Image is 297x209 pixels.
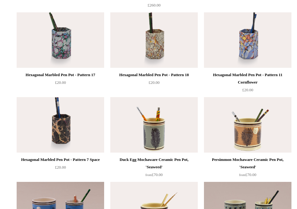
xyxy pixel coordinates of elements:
[110,97,198,153] a: Duck Egg Mochaware Ceramic Pen Pot, 'Seaweed' Duck Egg Mochaware Ceramic Pen Pot, 'Seaweed'
[148,80,160,85] span: £20.00
[239,173,245,177] span: from
[205,156,290,171] div: Persimmon Mochaware Ceramic Pen Pot, 'Seaweed'
[17,12,104,68] a: Hexagonal Marbled Pen Pot - Pattern 17 Hexagonal Marbled Pen Pot - Pattern 17
[17,97,104,153] a: Hexagonal Marbled Pen Pot - Pattern 7 Space Hexagonal Marbled Pen Pot - Pattern 7 Space
[242,88,253,92] span: £20.00
[110,12,198,68] img: Hexagonal Marbled Pen Pot - Pattern 18
[110,12,198,68] a: Hexagonal Marbled Pen Pot - Pattern 18 Hexagonal Marbled Pen Pot - Pattern 18
[17,156,104,181] a: Hexagonal Marbled Pen Pot - Pattern 7 Space £20.00
[110,156,198,181] a: Duck Egg Mochaware Ceramic Pen Pot, 'Seaweed' from£70.00
[145,173,152,177] span: from
[204,71,291,96] a: Hexagonal Marbled Pen Pot - Pattern 11 Cornflower £20.00
[112,71,196,79] div: Hexagonal Marbled Pen Pot - Pattern 18
[55,80,66,85] span: £20.00
[204,12,291,68] a: Hexagonal Marbled Pen Pot - Pattern 11 Cornflower Hexagonal Marbled Pen Pot - Pattern 11 Cornflower
[112,156,196,171] div: Duck Egg Mochaware Ceramic Pen Pot, 'Seaweed'
[145,172,163,177] span: £70.00
[17,97,104,153] img: Hexagonal Marbled Pen Pot - Pattern 7 Space
[204,97,291,153] img: Persimmon Mochaware Ceramic Pen Pot, 'Seaweed'
[204,12,291,68] img: Hexagonal Marbled Pen Pot - Pattern 11 Cornflower
[205,71,290,86] div: Hexagonal Marbled Pen Pot - Pattern 11 Cornflower
[148,3,161,7] span: £260.00
[55,165,66,170] span: £20.00
[17,71,104,96] a: Hexagonal Marbled Pen Pot - Pattern 17 £20.00
[204,97,291,153] a: Persimmon Mochaware Ceramic Pen Pot, 'Seaweed' Persimmon Mochaware Ceramic Pen Pot, 'Seaweed'
[18,156,103,163] div: Hexagonal Marbled Pen Pot - Pattern 7 Space
[110,71,198,96] a: Hexagonal Marbled Pen Pot - Pattern 18 £20.00
[239,172,256,177] span: £70.00
[18,71,103,79] div: Hexagonal Marbled Pen Pot - Pattern 17
[204,156,291,181] a: Persimmon Mochaware Ceramic Pen Pot, 'Seaweed' from£70.00
[17,12,104,68] img: Hexagonal Marbled Pen Pot - Pattern 17
[110,97,198,153] img: Duck Egg Mochaware Ceramic Pen Pot, 'Seaweed'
